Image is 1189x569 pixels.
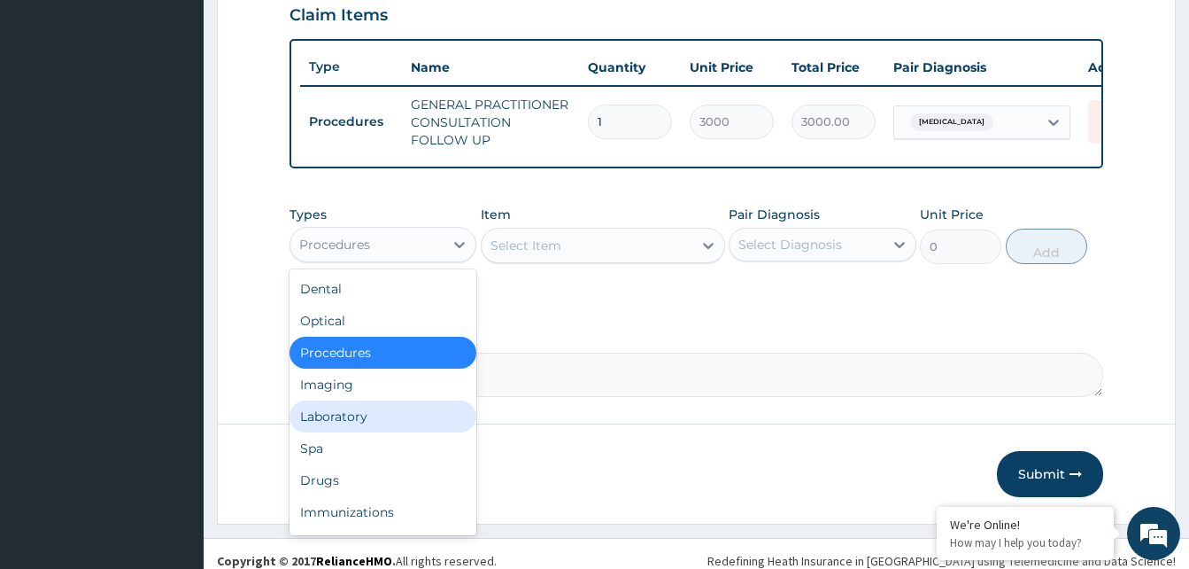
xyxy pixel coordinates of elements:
div: Select Item [490,237,561,254]
label: Types [290,207,327,222]
div: Others [290,528,476,560]
th: Pair Diagnosis [884,50,1079,85]
div: Spa [290,433,476,464]
label: Unit Price [920,206,984,223]
td: Procedures [300,105,402,138]
th: Type [300,51,402,83]
label: Pair Diagnosis [729,206,820,223]
div: Dental [290,273,476,305]
h3: Claim Items [290,6,388,26]
div: Chat with us now [92,99,297,122]
th: Total Price [783,50,884,85]
p: How may I help you today? [950,535,1100,550]
img: d_794563401_company_1708531726252_794563401 [33,89,72,133]
div: Optical [290,305,476,337]
th: Quantity [579,50,681,85]
div: Drugs [290,464,476,496]
div: Procedures [299,236,370,253]
div: Immunizations [290,496,476,528]
textarea: Type your message and hit 'Enter' [9,380,337,442]
span: We're online! [103,171,244,350]
div: Procedures [290,337,476,369]
div: Laboratory [290,401,476,433]
button: Add [1006,229,1087,264]
button: Submit [997,451,1103,497]
td: GENERAL PRACTITIONER CONSULTATION FOLLOW UP [402,87,579,158]
th: Actions [1079,50,1168,85]
th: Name [402,50,579,85]
span: [MEDICAL_DATA] [910,113,993,131]
div: Imaging [290,369,476,401]
div: Minimize live chat window [290,9,333,51]
th: Unit Price [681,50,783,85]
div: Select Diagnosis [738,236,842,253]
a: RelianceHMO [316,553,392,569]
label: Comment [290,328,1103,343]
strong: Copyright © 2017 . [217,553,396,569]
div: We're Online! [950,517,1100,533]
label: Item [481,206,511,223]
